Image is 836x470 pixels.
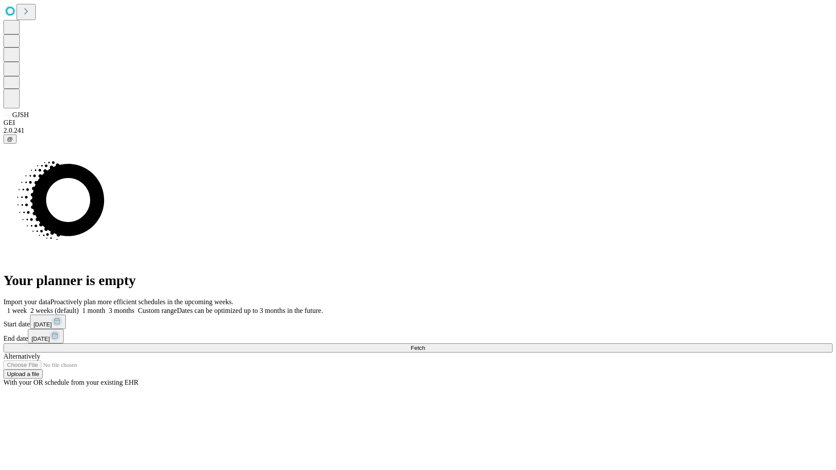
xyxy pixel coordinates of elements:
button: [DATE] [30,315,66,329]
button: Upload a file [3,369,43,379]
span: Fetch [411,345,425,351]
div: 2.0.241 [3,127,833,134]
span: Alternatively [3,352,40,360]
span: GJSH [12,111,29,118]
span: @ [7,136,13,142]
div: GEI [3,119,833,127]
span: [DATE] [34,321,52,328]
button: [DATE] [28,329,64,343]
span: With your OR schedule from your existing EHR [3,379,138,386]
span: [DATE] [31,336,50,342]
div: End date [3,329,833,343]
span: Dates can be optimized up to 3 months in the future. [177,307,323,314]
span: 1 month [82,307,105,314]
h1: Your planner is empty [3,272,833,289]
button: Fetch [3,343,833,352]
span: Proactively plan more efficient schedules in the upcoming weeks. [51,298,233,305]
button: @ [3,134,17,144]
span: 2 weeks (default) [30,307,79,314]
span: Import your data [3,298,51,305]
div: Start date [3,315,833,329]
span: 1 week [7,307,27,314]
span: 3 months [109,307,135,314]
span: Custom range [138,307,177,314]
